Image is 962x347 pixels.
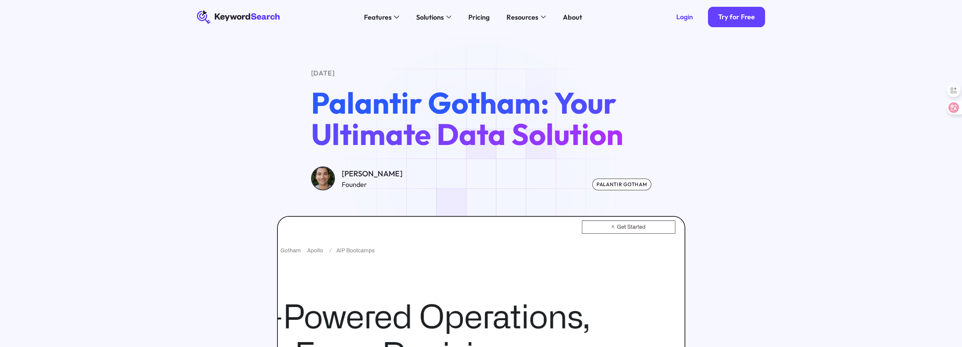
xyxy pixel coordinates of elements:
a: Login [666,7,703,27]
div: Try for Free [718,13,755,22]
div: Pricing [468,12,490,22]
a: Try for Free [708,7,765,27]
div: [DATE] [311,68,651,78]
div: Palantir Gotham [592,179,651,191]
a: About [558,10,587,24]
span: Palantir Gotham: Your Ultimate Data Solution [311,84,623,153]
div: Solutions [416,12,444,22]
div: Login [676,13,693,22]
div: [PERSON_NAME] [342,168,403,180]
div: About [563,12,582,22]
a: Pricing [463,10,495,24]
div: Features [364,12,392,22]
div: Founder [342,179,403,190]
div: Resources [507,12,538,22]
